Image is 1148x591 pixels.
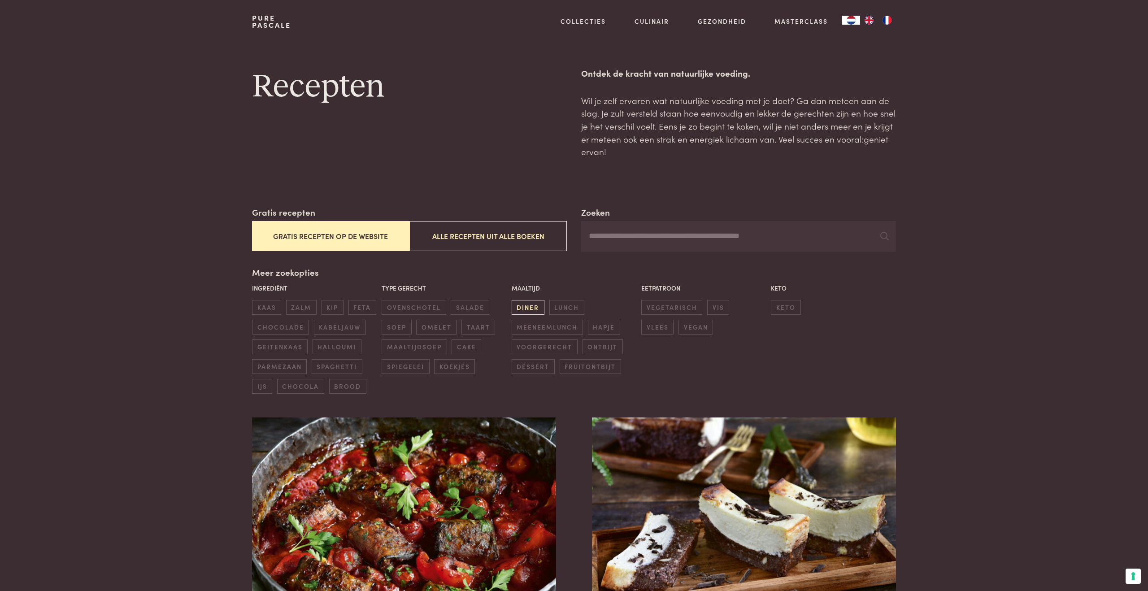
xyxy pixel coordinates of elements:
[878,16,896,25] a: FR
[434,359,475,374] span: koekjes
[286,300,317,315] span: zalm
[842,16,860,25] div: Language
[382,300,446,315] span: ovenschotel
[252,300,281,315] span: kaas
[416,320,457,335] span: omelet
[512,339,578,354] span: voorgerecht
[842,16,896,25] aside: Language selected: Nederlands
[641,283,766,293] p: Eetpatroon
[512,283,637,293] p: Maaltijd
[581,67,750,79] strong: Ontdek de kracht van natuurlijke voeding.
[382,320,411,335] span: soep
[561,17,606,26] a: Collecties
[560,359,621,374] span: fruitontbijt
[252,14,291,29] a: PurePascale
[409,221,567,251] button: Alle recepten uit alle boeken
[252,206,315,219] label: Gratis recepten
[774,17,828,26] a: Masterclass
[678,320,713,335] span: vegan
[641,320,674,335] span: vlees
[461,320,495,335] span: taart
[252,67,567,107] h1: Recepten
[252,320,309,335] span: chocolade
[698,17,746,26] a: Gezondheid
[583,339,623,354] span: ontbijt
[329,379,366,394] span: brood
[382,283,507,293] p: Type gerecht
[314,320,366,335] span: kabeljauw
[512,300,544,315] span: diner
[549,300,584,315] span: lunch
[252,359,307,374] span: parmezaan
[1126,569,1141,584] button: Uw voorkeuren voor toestemming voor trackingtechnologieën
[588,320,620,335] span: hapje
[452,339,481,354] span: cake
[322,300,344,315] span: kip
[252,221,409,251] button: Gratis recepten op de website
[860,16,878,25] a: EN
[512,359,555,374] span: dessert
[842,16,860,25] a: NL
[382,359,429,374] span: spiegelei
[512,320,583,335] span: meeneemlunch
[860,16,896,25] ul: Language list
[348,300,376,315] span: feta
[581,206,610,219] label: Zoeken
[771,283,896,293] p: Keto
[581,94,896,158] p: Wil je zelf ervaren wat natuurlijke voeding met je doet? Ga dan meteen aan de slag. Je zult verst...
[252,283,377,293] p: Ingrediënt
[312,359,362,374] span: spaghetti
[382,339,447,354] span: maaltijdsoep
[635,17,669,26] a: Culinair
[707,300,729,315] span: vis
[313,339,361,354] span: halloumi
[252,379,272,394] span: ijs
[277,379,324,394] span: chocola
[252,339,308,354] span: geitenkaas
[771,300,800,315] span: keto
[641,300,702,315] span: vegetarisch
[451,300,489,315] span: salade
